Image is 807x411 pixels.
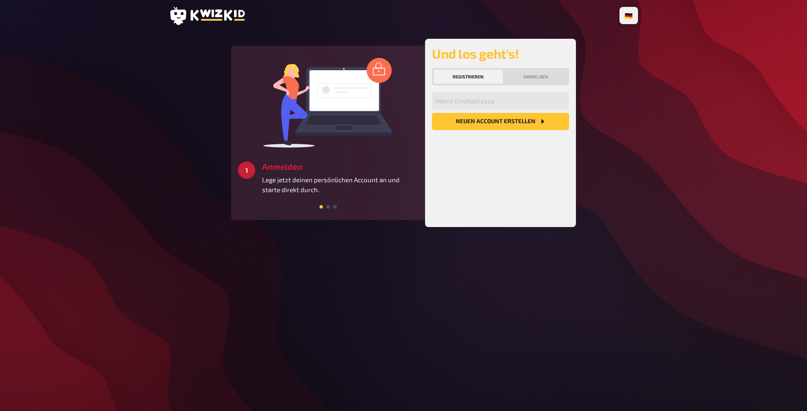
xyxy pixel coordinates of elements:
[432,46,569,61] h2: Und los geht's!
[434,70,503,84] button: Registrieren
[432,92,569,109] input: Meine Emailadresse
[621,9,636,22] li: 🇩🇪
[238,162,255,179] div: 1
[262,162,418,171] h3: Anmelden
[262,175,418,194] p: Lege jetzt deinen persönlichen Account an und starte direkt durch.
[263,57,393,148] img: log in
[504,70,567,84] button: Anmelden
[432,113,569,130] button: Neuen Account Erstellen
